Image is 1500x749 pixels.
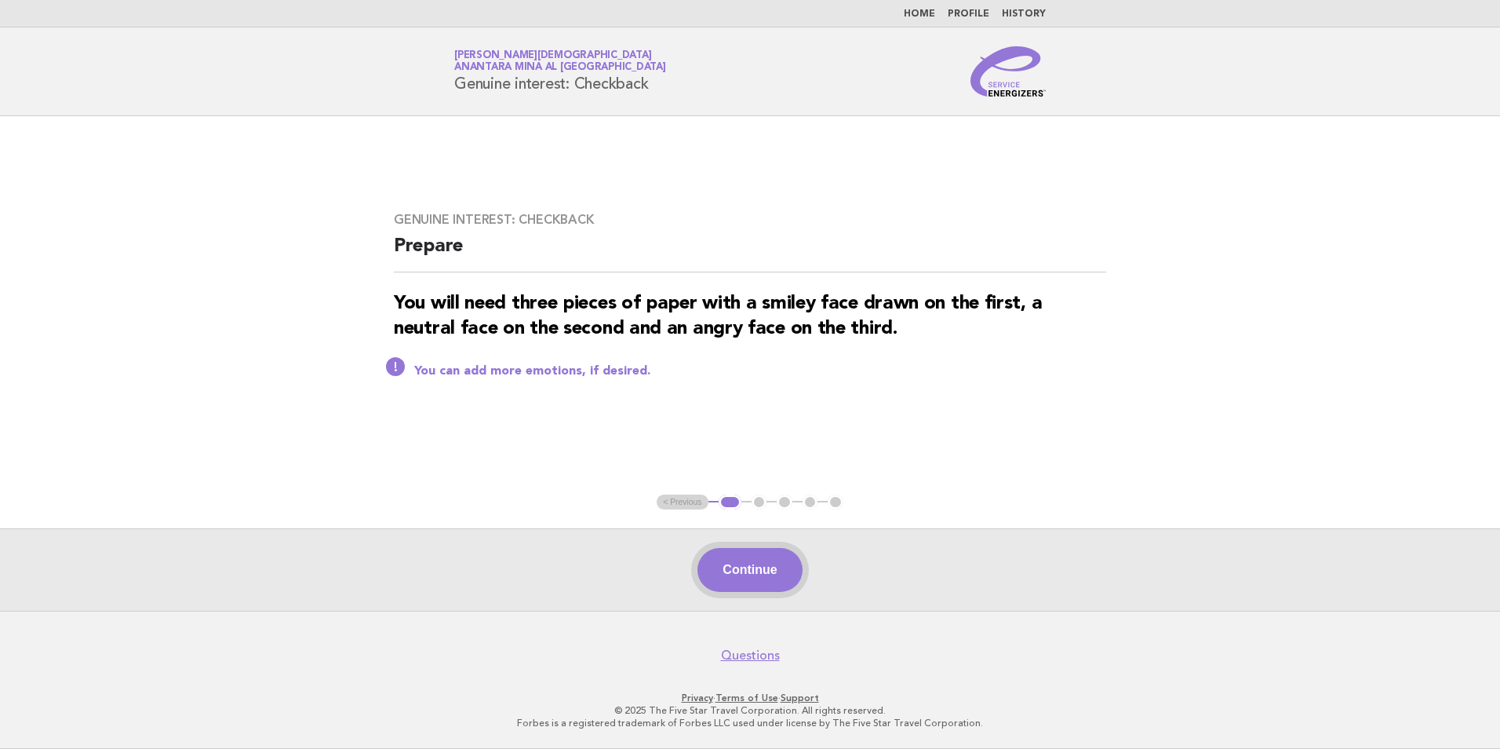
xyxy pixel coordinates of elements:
span: Anantara Mina al [GEOGRAPHIC_DATA] [454,63,666,73]
p: © 2025 The Five Star Travel Corporation. All rights reserved. [270,704,1230,717]
button: Continue [697,548,802,592]
a: History [1002,9,1046,19]
a: Questions [721,648,780,663]
a: Privacy [682,692,713,703]
a: Profile [948,9,989,19]
p: Forbes is a registered trademark of Forbes LLC used under license by The Five Star Travel Corpora... [270,717,1230,729]
h3: Genuine interest: Checkback [394,212,1106,228]
h1: Genuine interest: Checkback [454,51,666,92]
a: [PERSON_NAME][DEMOGRAPHIC_DATA]Anantara Mina al [GEOGRAPHIC_DATA] [454,50,666,72]
a: Support [781,692,819,703]
p: · · [270,692,1230,704]
a: Terms of Use [715,692,778,703]
h2: Prepare [394,234,1106,272]
strong: You will need three pieces of paper with a smiley face drawn on the first, a neutral face on the ... [394,294,1042,338]
button: 1 [719,495,741,510]
a: Home [904,9,935,19]
p: You can add more emotions, if desired. [414,364,1106,379]
img: Service Energizers [970,46,1046,97]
